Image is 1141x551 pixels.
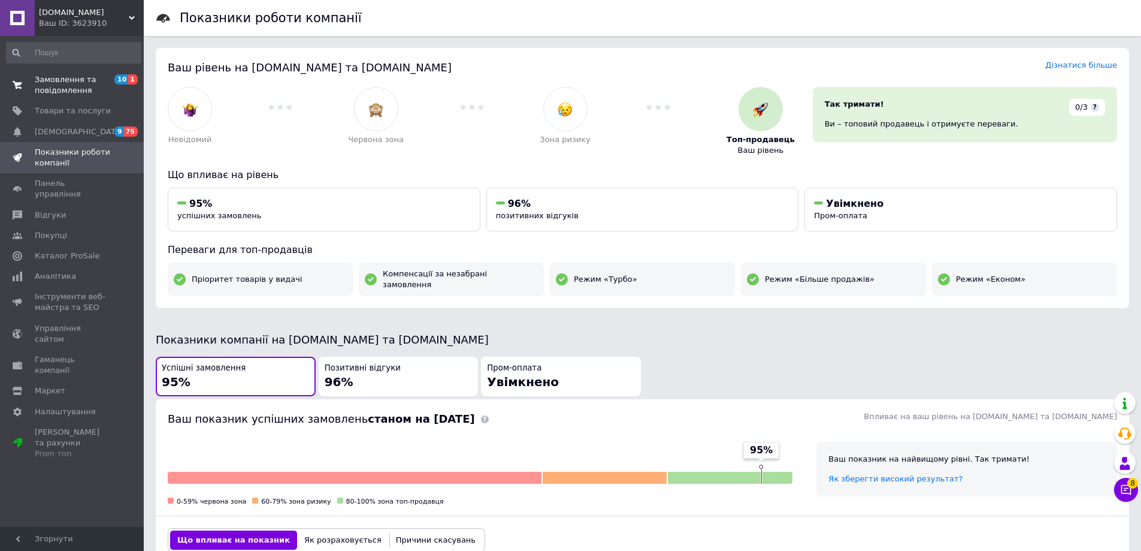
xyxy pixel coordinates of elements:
[35,147,111,168] span: Показники роботи компанії
[558,102,573,117] img: :disappointed_relieved:
[35,74,111,96] span: Замовлення та повідомлення
[35,106,111,116] span: Товари та послуги
[864,412,1117,421] span: Впливає на ваш рівень на [DOMAIN_NAME] та [DOMAIN_NAME]
[481,357,641,397] button: Пром-оплатаУвімкнено
[35,230,67,241] span: Покупці
[765,274,874,285] span: Режим «Більше продажів»
[168,169,279,180] span: Що впливає на рівень
[35,178,111,200] span: Панель управління
[1127,475,1138,486] span: 8
[177,211,261,220] span: успішних замовлень
[35,271,76,282] span: Аналітика
[124,127,138,137] span: 75
[168,61,452,74] span: Ваш рівень на [DOMAIN_NAME] та [DOMAIN_NAME]
[35,251,99,261] span: Каталог ProSale
[183,102,198,117] img: :woman-shrugging:
[1114,478,1138,502] button: Чат з покупцем8
[738,145,784,156] span: Ваш рівень
[156,357,316,397] button: Успішні замовлення95%
[383,269,538,290] span: Компенсації за незабрані замовлення
[825,100,884,109] span: Так тримати!
[114,127,124,137] span: 9
[168,413,475,425] span: Ваш показник успішних замовлень
[487,375,559,389] span: Увімкнено
[35,210,66,221] span: Відгуки
[261,498,331,505] span: 60-79% зона ризику
[486,188,799,231] button: 96%позитивних відгуків
[828,454,1105,465] div: Ваш показник на найвищому рівні. Так тримати!
[540,134,591,145] span: Зона ризику
[177,498,246,505] span: 0-59% червона зона
[826,198,883,209] span: Увімкнено
[368,413,474,425] b: станом на [DATE]
[39,18,144,29] div: Ваш ID: 3623910
[180,11,362,25] h1: Показники роботи компанії
[487,363,541,374] span: Пром-оплата
[348,134,404,145] span: Червона зона
[35,127,123,137] span: [DEMOGRAPHIC_DATA]
[162,363,246,374] span: Успішні замовлення
[35,427,111,460] span: [PERSON_NAME] та рахунки
[189,198,212,209] span: 95%
[389,531,483,550] button: Причини скасувань
[1091,103,1099,112] span: ?
[168,134,212,145] span: Невідомий
[804,188,1117,231] button: УвімкненоПром-оплата
[727,134,795,145] span: Топ-продавець
[508,198,531,209] span: 96%
[35,354,111,376] span: Гаманець компанії
[35,448,111,459] div: Prom топ
[170,531,297,550] button: Що впливає на показник
[114,74,128,85] span: 10
[35,291,111,313] span: Інструменти веб-майстра та SEO
[297,531,389,550] button: Як розраховується
[368,102,383,117] img: :see_no_evil:
[35,386,65,396] span: Маркет
[128,74,138,85] span: 1
[956,274,1025,285] span: Режим «Економ»
[325,375,353,389] span: 96%
[35,323,111,345] span: Управління сайтом
[1069,99,1105,116] div: 0/3
[39,7,129,18] span: HITTOOL.COM.UA
[750,444,773,457] span: 95%
[168,188,480,231] button: 95%успішних замовлень
[828,474,963,483] a: Як зберегти високий результат?
[814,211,867,220] span: Пром-оплата
[753,102,768,117] img: :rocket:
[162,375,190,389] span: 95%
[192,274,302,285] span: Пріоритет товарів у видачі
[346,498,444,505] span: 80-100% зона топ-продавця
[1045,61,1117,70] a: Дізнатися більше
[6,42,141,64] input: Пошук
[319,357,479,397] button: Позитивні відгуки96%
[325,363,401,374] span: Позитивні відгуки
[574,274,637,285] span: Режим «Турбо»
[496,211,579,220] span: позитивних відгуків
[168,244,313,255] span: Переваги для топ-продавців
[156,333,489,346] span: Показники компанії на [DOMAIN_NAME] та [DOMAIN_NAME]
[35,407,96,417] span: Налаштування
[825,119,1105,130] div: Ви – топовий продавець і отримуєте переваги.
